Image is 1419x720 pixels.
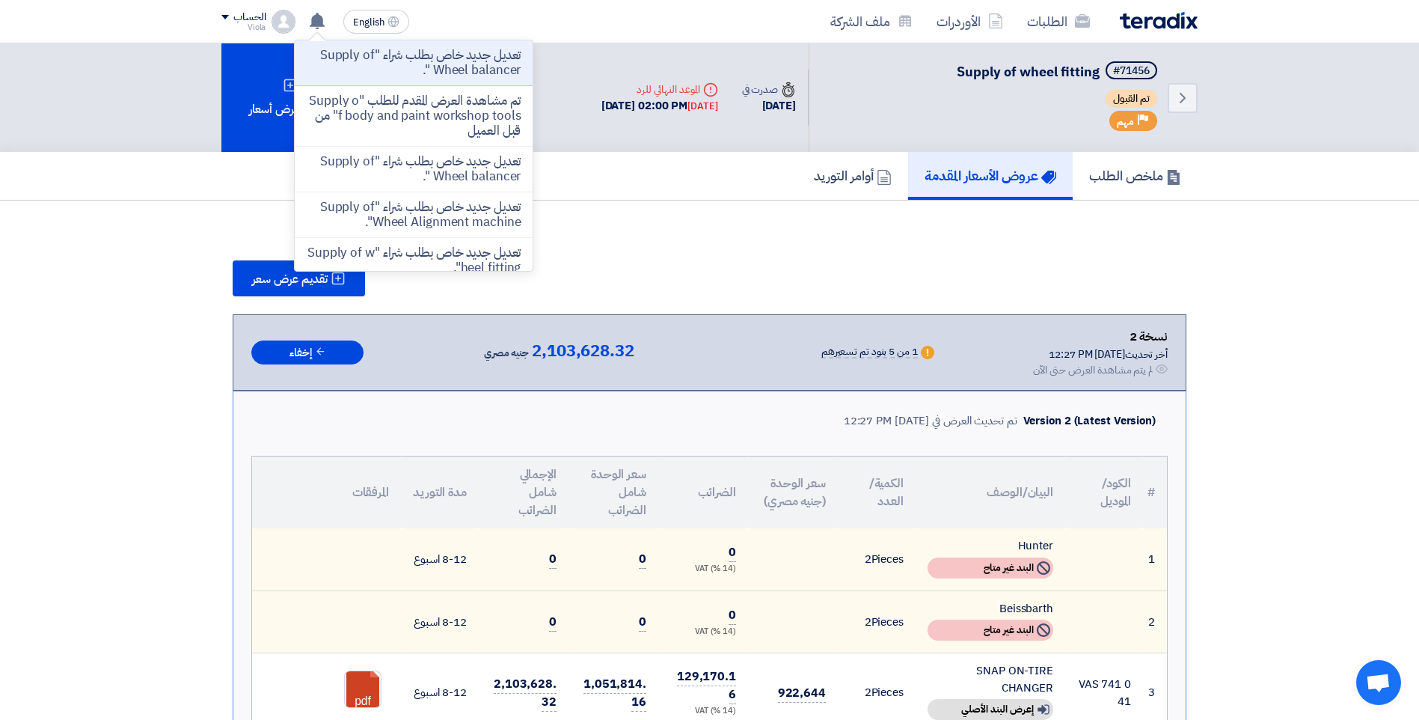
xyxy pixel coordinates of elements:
[928,558,1053,579] div: البند غير متاح
[307,200,521,230] p: تعديل جديد خاص بطلب شراء "Supply of Wheel Alignment machine".
[401,528,479,591] td: 8-12 اسبوع
[814,167,892,184] h5: أوامر التوريد
[908,152,1073,200] a: عروض الأسعار المقدمة
[568,457,658,528] th: سعر الوحدة شامل الضرائب
[252,457,401,528] th: المرفقات
[957,61,1160,82] h5: Supply of wheel fitting
[928,600,1053,617] div: Beissbarth
[272,10,295,34] img: profile_test.png
[928,537,1053,555] div: Hunter
[821,347,918,359] div: 1 من 5 بنود تم تسعيرهم
[670,705,736,718] div: (14 %) VAT
[658,457,748,528] th: الضرائب
[1089,167,1181,184] h5: ملخص الطلب
[1356,660,1401,705] div: Open chat
[838,591,916,653] td: Pieces
[494,675,557,712] span: 2,103,628.32
[838,528,916,591] td: Pieces
[1113,66,1150,76] div: #71456
[307,48,521,78] p: تعديل جديد خاص بطلب شراء "Supply of Wheel balancer ".
[401,457,479,528] th: مدة التوريد
[307,154,521,184] p: تعديل جديد خاص بطلب شراء "Supply of Wheel balancer ".
[484,344,529,362] span: جنيه مصري
[353,17,384,28] span: English
[1143,528,1167,591] td: 1
[233,260,365,296] button: تقديم عرض سعر
[844,412,1017,430] div: تم تحديث العرض في [DATE] 12:27 PM
[729,606,736,625] span: 0
[251,341,364,365] button: إخفاء
[925,4,1015,39] a: الأوردرات
[221,23,266,31] div: Viola
[1117,115,1134,129] span: مهم
[928,699,1053,720] div: إعرض البند الأصلي
[307,245,521,275] p: تعديل جديد خاص بطلب شراء "Supply of wheel fitting".
[601,97,718,115] div: [DATE] 02:00 PM
[687,99,717,114] div: [DATE]
[252,273,328,285] span: تقديم عرض سعر
[1033,347,1168,362] div: أخر تحديث [DATE] 12:27 PM
[1073,152,1198,200] a: ملخص الطلب
[479,457,568,528] th: الإجمالي شامل الضرائب
[1033,362,1153,378] div: لم يتم مشاهدة العرض حتى الآن
[670,626,736,638] div: (14 %) VAT
[549,550,557,569] span: 0
[865,684,871,701] span: 2
[1143,591,1167,653] td: 2
[865,551,871,567] span: 2
[583,675,646,712] span: 1,051,814.16
[1143,457,1167,528] th: #
[1065,457,1143,528] th: الكود/الموديل
[639,613,646,632] span: 0
[1033,327,1168,347] div: نسخة 2
[1023,412,1156,430] div: Version 2 (Latest Version)
[532,342,634,360] span: 2,103,628.32
[957,61,1100,82] span: Supply of wheel fitting
[401,591,479,653] td: 8-12 اسبوع
[677,668,736,704] span: 129,170.16
[865,614,871,630] span: 2
[549,613,557,632] span: 0
[1106,90,1157,108] span: تم القبول
[670,563,736,576] div: (14 %) VAT
[928,620,1053,641] div: البند غير متاح
[778,684,826,703] span: 922,644
[729,543,736,562] span: 0
[1120,12,1198,29] img: Teradix logo
[742,82,796,97] div: صدرت في
[797,152,908,200] a: أوامر التوريد
[221,43,356,152] div: تقديم عرض أسعار
[1015,4,1102,39] a: الطلبات
[748,457,838,528] th: سعر الوحدة (جنيه مصري)
[928,662,1053,696] div: SNAP ON-TIRE CHANGER
[307,94,521,138] p: تم مشاهدة العرض المقدم للطلب "Supply of body and paint workshop tools" من قبل العميل
[742,97,796,115] div: [DATE]
[818,4,925,39] a: ملف الشركة
[233,11,266,24] div: الحساب
[838,457,916,528] th: الكمية/العدد
[601,82,718,97] div: الموعد النهائي للرد
[343,10,409,34] button: English
[916,457,1065,528] th: البيان/الوصف
[925,167,1056,184] h5: عروض الأسعار المقدمة
[639,550,646,569] span: 0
